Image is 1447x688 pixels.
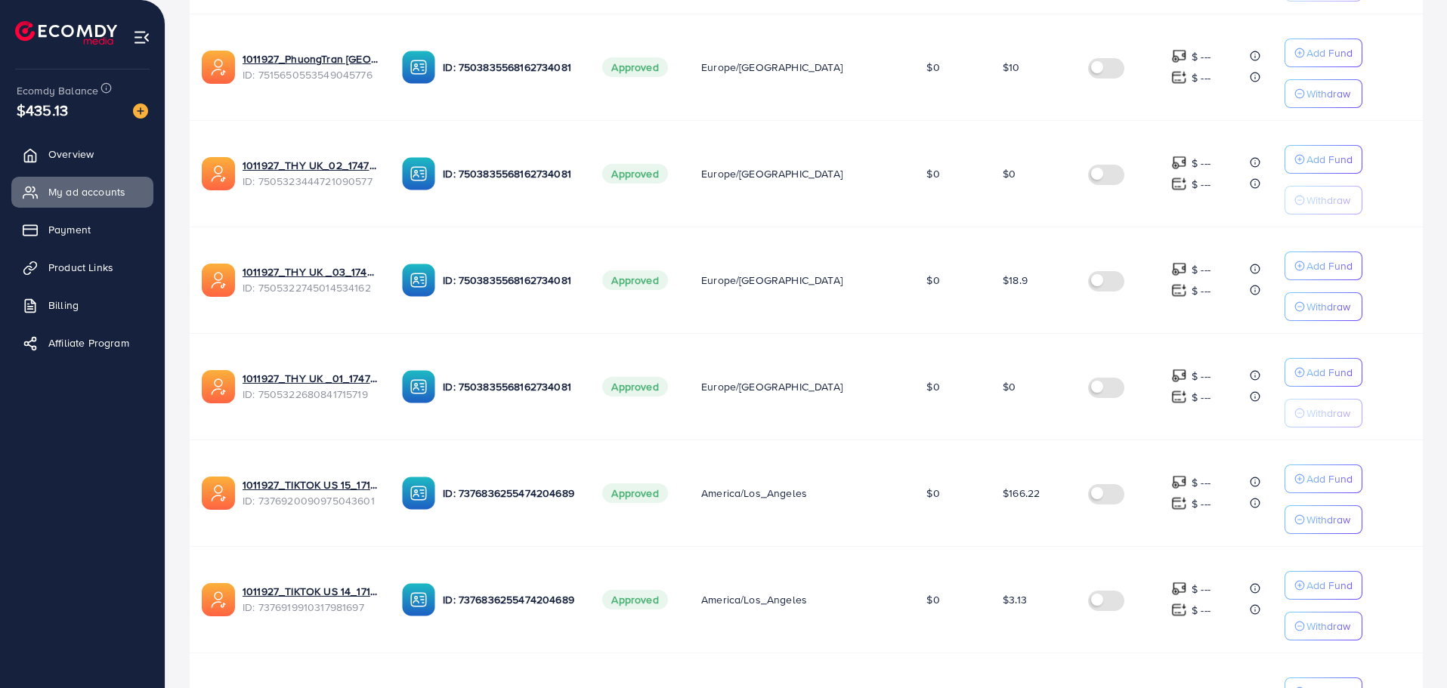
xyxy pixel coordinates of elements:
img: ic-ba-acc.ded83a64.svg [402,157,435,190]
img: top-up amount [1171,261,1187,277]
img: ic-ads-acc.e4c84228.svg [202,264,235,297]
span: $0 [926,166,939,181]
p: Add Fund [1306,470,1353,488]
span: Approved [602,483,667,503]
span: Payment [48,222,91,237]
p: $ --- [1192,154,1210,172]
span: ID: 7515650553549045776 [243,67,378,82]
p: $ --- [1192,580,1210,598]
img: image [133,103,148,119]
span: Approved [602,270,667,290]
p: $ --- [1192,601,1210,619]
a: Affiliate Program [11,328,153,358]
button: Withdraw [1285,399,1362,427]
p: $ --- [1192,495,1210,513]
button: Withdraw [1285,612,1362,640]
p: $ --- [1192,175,1210,193]
p: Add Fund [1306,576,1353,594]
span: Approved [602,590,667,609]
span: $3.13 [1003,592,1027,607]
span: $18.9 [1003,273,1028,288]
div: <span class='underline'>1011927_THY UK _03_1747469320630</span></br>7505322745014534162 [243,264,378,295]
p: $ --- [1192,48,1210,66]
button: Add Fund [1285,464,1362,493]
span: $0 [926,273,939,288]
span: Europe/[GEOGRAPHIC_DATA] [701,273,843,288]
div: <span class='underline'>1011927_THY UK _01_1747469269682</span></br>7505322680841715719 [243,371,378,402]
span: Approved [602,57,667,77]
img: ic-ba-acc.ded83a64.svg [402,477,435,510]
span: ID: 7376920090975043601 [243,493,378,508]
button: Add Fund [1285,145,1362,174]
p: Withdraw [1306,191,1350,209]
p: $ --- [1192,282,1210,300]
span: $435.13 [14,93,70,128]
img: ic-ba-acc.ded83a64.svg [402,51,435,84]
img: ic-ads-acc.e4c84228.svg [202,51,235,84]
img: top-up amount [1171,282,1187,298]
a: 1011927_THY UK_02_1747469301766 [243,158,378,173]
p: ID: 7503835568162734081 [443,271,578,289]
p: ID: 7376836255474204689 [443,484,578,502]
p: Add Fund [1306,363,1353,381]
span: America/Los_Angeles [701,592,807,607]
button: Withdraw [1285,79,1362,108]
p: Withdraw [1306,511,1350,529]
p: Withdraw [1306,404,1350,422]
img: top-up amount [1171,368,1187,384]
img: ic-ba-acc.ded83a64.svg [402,264,435,297]
p: ID: 7503835568162734081 [443,58,578,76]
img: ic-ads-acc.e4c84228.svg [202,477,235,510]
span: America/Los_Angeles [701,486,807,501]
p: Withdraw [1306,298,1350,316]
span: ID: 7376919910317981697 [243,600,378,615]
span: Approved [602,164,667,184]
img: top-up amount [1171,389,1187,405]
span: $0 [1003,379,1016,394]
p: $ --- [1192,69,1210,87]
span: $10 [1003,60,1019,75]
p: Withdraw [1306,85,1350,103]
button: Withdraw [1285,505,1362,534]
p: ID: 7503835568162734081 [443,378,578,396]
a: Payment [11,214,153,245]
a: 1011927_TIKTOK US 14_1717573027453 [243,584,378,599]
img: top-up amount [1171,48,1187,64]
span: Ecomdy Balance [17,83,98,98]
a: 1011927_TIKTOK US 15_1717573074347 [243,477,378,492]
img: top-up amount [1171,69,1187,85]
p: Withdraw [1306,617,1350,635]
p: ID: 7503835568162734081 [443,165,578,183]
div: <span class='underline'>1011927_THY UK_02_1747469301766</span></br>7505323444721090577 [243,158,378,189]
img: top-up amount [1171,495,1187,511]
img: ic-ba-acc.ded83a64.svg [402,370,435,403]
span: Europe/[GEOGRAPHIC_DATA] [701,166,843,181]
iframe: Chat [1383,620,1436,677]
button: Add Fund [1285,39,1362,67]
button: Withdraw [1285,186,1362,214]
span: Product Links [48,260,113,275]
button: Add Fund [1285,251,1362,280]
span: ID: 7505323444721090577 [243,174,378,189]
p: $ --- [1192,388,1210,406]
button: Add Fund [1285,358,1362,387]
span: $0 [1003,166,1016,181]
div: <span class='underline'>1011927_TIKTOK US 15_1717573074347</span></br>7376920090975043601 [243,477,378,508]
span: My ad accounts [48,184,125,199]
img: ic-ads-acc.e4c84228.svg [202,157,235,190]
button: Add Fund [1285,571,1362,600]
a: Billing [11,290,153,320]
p: ID: 7376836255474204689 [443,591,578,609]
p: $ --- [1192,261,1210,279]
span: ID: 7505322680841715719 [243,387,378,402]
img: top-up amount [1171,176,1187,192]
span: $0 [926,486,939,501]
img: top-up amount [1171,602,1187,618]
img: menu [133,29,150,46]
p: $ --- [1192,367,1210,385]
span: Europe/[GEOGRAPHIC_DATA] [701,379,843,394]
img: top-up amount [1171,155,1187,171]
img: logo [15,21,117,45]
span: Billing [48,298,79,313]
